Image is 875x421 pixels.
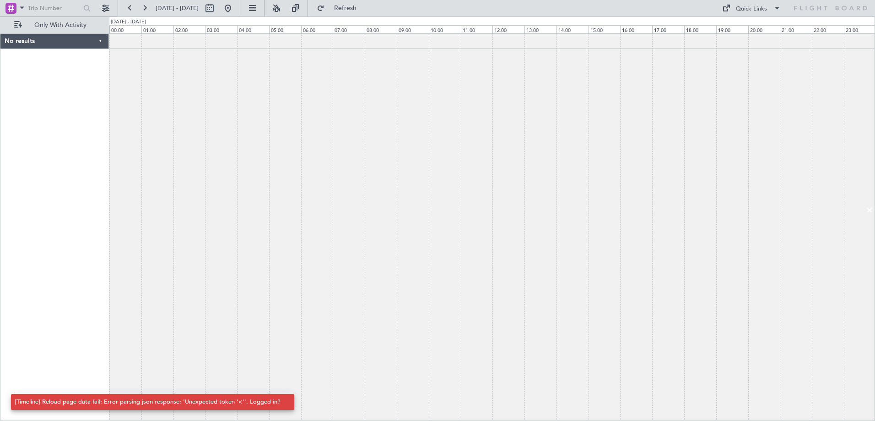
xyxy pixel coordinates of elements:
[556,25,589,33] div: 14:00
[28,1,81,15] input: Trip Number
[736,5,767,14] div: Quick Links
[589,25,621,33] div: 15:00
[111,18,146,26] div: [DATE] - [DATE]
[156,4,199,12] span: [DATE] - [DATE]
[326,5,365,11] span: Refresh
[429,25,461,33] div: 10:00
[141,25,173,33] div: 01:00
[652,25,684,33] div: 17:00
[748,25,780,33] div: 20:00
[205,25,237,33] div: 03:00
[333,25,365,33] div: 07:00
[718,1,785,16] button: Quick Links
[269,25,301,33] div: 05:00
[365,25,397,33] div: 08:00
[524,25,556,33] div: 13:00
[684,25,716,33] div: 18:00
[780,25,812,33] div: 21:00
[461,25,493,33] div: 11:00
[492,25,524,33] div: 12:00
[24,22,97,28] span: Only With Activity
[109,25,141,33] div: 00:00
[237,25,269,33] div: 04:00
[716,25,748,33] div: 19:00
[173,25,205,33] div: 02:00
[15,398,281,407] div: [Timeline] Reload page data fail: Error parsing json response: 'Unexpected token '<''. Logged in?
[620,25,652,33] div: 16:00
[301,25,333,33] div: 06:00
[313,1,367,16] button: Refresh
[10,18,99,32] button: Only With Activity
[397,25,429,33] div: 09:00
[812,25,844,33] div: 22:00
